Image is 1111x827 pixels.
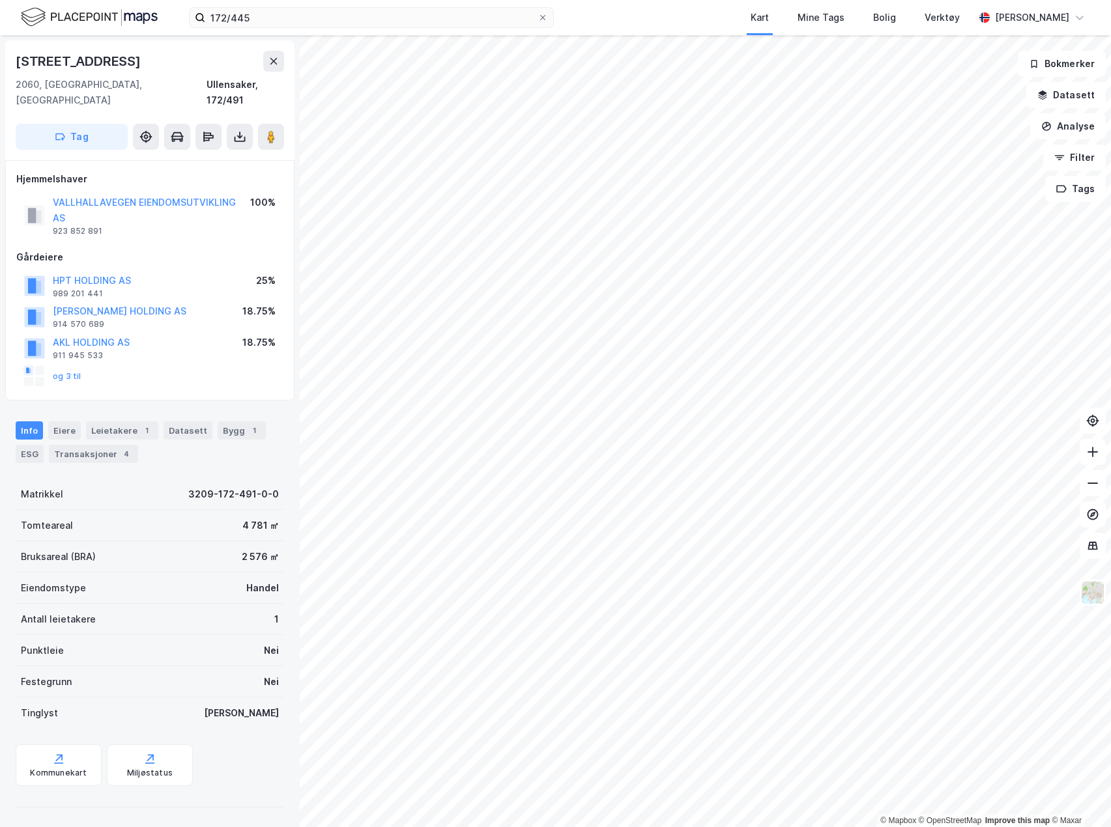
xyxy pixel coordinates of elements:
[985,816,1050,825] a: Improve this map
[21,518,73,533] div: Tomteareal
[16,124,128,150] button: Tag
[164,421,212,440] div: Datasett
[16,249,283,265] div: Gårdeiere
[218,421,266,440] div: Bygg
[1030,113,1106,139] button: Analyse
[1045,176,1106,202] button: Tags
[798,10,844,25] div: Mine Tags
[256,273,276,288] div: 25%
[250,195,276,210] div: 100%
[919,816,982,825] a: OpenStreetMap
[21,705,58,721] div: Tinglyst
[53,319,104,329] div: 914 570 689
[16,77,207,108] div: 2060, [GEOGRAPHIC_DATA], [GEOGRAPHIC_DATA]
[1043,145,1106,171] button: Filter
[16,51,143,72] div: [STREET_ADDRESS]
[21,486,63,502] div: Matrikkel
[86,421,158,440] div: Leietakere
[242,335,276,350] div: 18.75%
[751,10,769,25] div: Kart
[120,447,133,460] div: 4
[880,816,916,825] a: Mapbox
[242,549,279,565] div: 2 576 ㎡
[204,705,279,721] div: [PERSON_NAME]
[48,421,81,440] div: Eiere
[205,8,538,27] input: Søk på adresse, matrikkel, gårdeiere, leietakere eller personer
[16,171,283,187] div: Hjemmelshaver
[246,580,279,596] div: Handel
[995,10,1069,25] div: [PERSON_NAME]
[264,643,279,658] div: Nei
[274,611,279,627] div: 1
[248,424,261,437] div: 1
[21,611,96,627] div: Antall leietakere
[21,643,64,658] div: Punktleie
[264,674,279,690] div: Nei
[242,303,276,319] div: 18.75%
[21,580,86,596] div: Eiendomstype
[1046,764,1111,827] iframe: Chat Widget
[1046,764,1111,827] div: Kontrollprogram for chat
[188,486,279,502] div: 3209-172-491-0-0
[49,445,138,463] div: Transaksjoner
[53,226,102,236] div: 923 852 891
[1080,580,1105,605] img: Z
[242,518,279,533] div: 4 781 ㎡
[1018,51,1106,77] button: Bokmerker
[140,424,153,437] div: 1
[21,549,96,565] div: Bruksareal (BRA)
[127,768,173,778] div: Miljøstatus
[207,77,284,108] div: Ullensaker, 172/491
[30,768,87,778] div: Kommunekart
[53,350,103,361] div: 911 945 533
[873,10,896,25] div: Bolig
[16,445,44,463] div: ESG
[925,10,960,25] div: Verktøy
[53,288,103,299] div: 989 201 441
[21,674,72,690] div: Festegrunn
[16,421,43,440] div: Info
[21,6,158,29] img: logo.f888ab2527a4732fd821a326f86c7f29.svg
[1026,82,1106,108] button: Datasett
